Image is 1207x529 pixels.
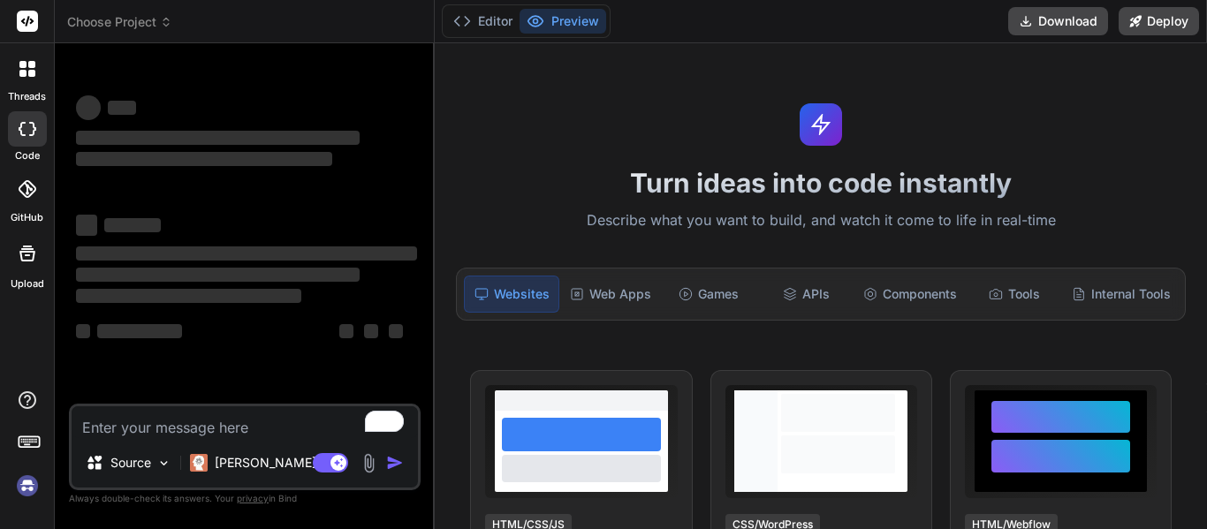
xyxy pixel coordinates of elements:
div: Internal Tools [1065,276,1178,313]
label: Upload [11,276,44,291]
span: ‌ [76,152,332,166]
span: ‌ [76,268,360,282]
label: code [15,148,40,163]
p: Source [110,454,151,472]
h1: Turn ideas into code instantly [445,167,1196,199]
p: [PERSON_NAME] 4 S.. [215,454,346,472]
span: ‌ [104,218,161,232]
span: ‌ [389,324,403,338]
span: ‌ [76,131,360,145]
span: ‌ [364,324,378,338]
div: Tools [968,276,1061,313]
button: Deploy [1119,7,1199,35]
span: ‌ [76,215,97,236]
span: ‌ [76,95,101,120]
div: Games [662,276,755,313]
button: Preview [520,9,606,34]
div: Web Apps [563,276,658,313]
label: threads [8,89,46,104]
span: ‌ [76,324,90,338]
label: GitHub [11,210,43,225]
img: Pick Models [156,456,171,471]
p: Always double-check its answers. Your in Bind [69,490,421,507]
div: APIs [759,276,853,313]
span: ‌ [339,324,353,338]
span: ‌ [76,289,301,303]
span: privacy [237,493,269,503]
span: ‌ [76,246,417,261]
textarea: To enrich screen reader interactions, please activate Accessibility in Grammarly extension settings [72,406,418,438]
span: Choose Project [67,13,172,31]
div: Components [856,276,964,313]
img: signin [12,471,42,501]
p: Describe what you want to build, and watch it come to life in real-time [445,209,1196,232]
img: icon [386,454,404,472]
div: Websites [464,276,559,313]
span: ‌ [97,324,182,338]
button: Editor [446,9,520,34]
img: Claude 4 Sonnet [190,454,208,472]
span: ‌ [108,101,136,115]
img: attachment [359,453,379,473]
button: Download [1008,7,1108,35]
